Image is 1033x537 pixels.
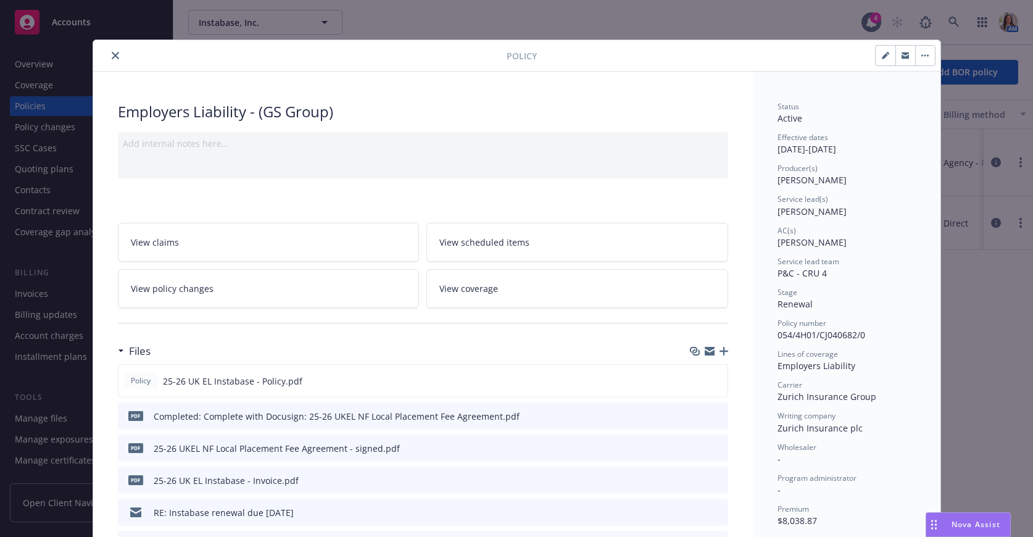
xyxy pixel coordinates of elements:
[507,49,537,62] span: Policy
[952,519,1000,530] span: Nova Assist
[129,343,151,359] h3: Files
[778,329,865,341] span: 054/4H01/CJ040682/0
[778,287,797,298] span: Stage
[123,137,723,150] div: Add internal notes here...
[778,484,781,496] span: -
[711,375,723,388] button: preview file
[778,318,826,328] span: Policy number
[426,223,728,262] a: View scheduled items
[712,474,723,487] button: preview file
[778,206,847,217] span: [PERSON_NAME]
[439,282,498,295] span: View coverage
[778,504,809,514] span: Premium
[131,282,214,295] span: View policy changes
[778,349,838,359] span: Lines of coverage
[778,515,817,527] span: $8,038.87
[778,174,847,186] span: [PERSON_NAME]
[712,506,723,519] button: preview file
[926,512,1011,537] button: Nova Assist
[778,236,847,248] span: [PERSON_NAME]
[778,225,796,236] span: AC(s)
[163,375,302,388] span: 25-26 UK EL Instabase - Policy.pdf
[926,513,942,536] div: Drag to move
[778,132,828,143] span: Effective dates
[108,48,123,63] button: close
[778,132,916,156] div: [DATE] - [DATE]
[692,506,702,519] button: download file
[778,163,818,173] span: Producer(s)
[128,411,143,420] span: pdf
[712,442,723,455] button: preview file
[118,223,420,262] a: View claims
[154,506,294,519] div: RE: Instabase renewal due [DATE]
[778,101,799,112] span: Status
[778,410,836,421] span: Writing company
[426,269,728,308] a: View coverage
[128,375,153,386] span: Policy
[778,473,857,483] span: Program administrator
[712,410,723,423] button: preview file
[778,360,855,372] span: Employers Liability
[778,391,876,402] span: Zurich Insurance Group
[128,443,143,452] span: pdf
[778,267,827,279] span: P&C - CRU 4
[439,236,529,249] span: View scheduled items
[778,298,813,310] span: Renewal
[692,474,702,487] button: download file
[778,380,802,390] span: Carrier
[154,442,400,455] div: 25-26 UKEL NF Local Placement Fee Agreement - signed.pdf
[154,410,520,423] div: Completed: Complete with Docusign: 25-26 UKEL NF Local Placement Fee Agreement.pdf
[128,475,143,485] span: pdf
[778,112,802,124] span: Active
[118,343,151,359] div: Files
[118,269,420,308] a: View policy changes
[118,101,728,122] div: Employers Liability - (GS Group)
[692,442,702,455] button: download file
[692,375,702,388] button: download file
[692,410,702,423] button: download file
[154,474,299,487] div: 25-26 UK EL Instabase - Invoice.pdf
[778,256,839,267] span: Service lead team
[131,236,179,249] span: View claims
[778,453,781,465] span: -
[778,442,816,452] span: Wholesaler
[778,194,828,204] span: Service lead(s)
[778,422,863,434] span: Zurich Insurance plc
